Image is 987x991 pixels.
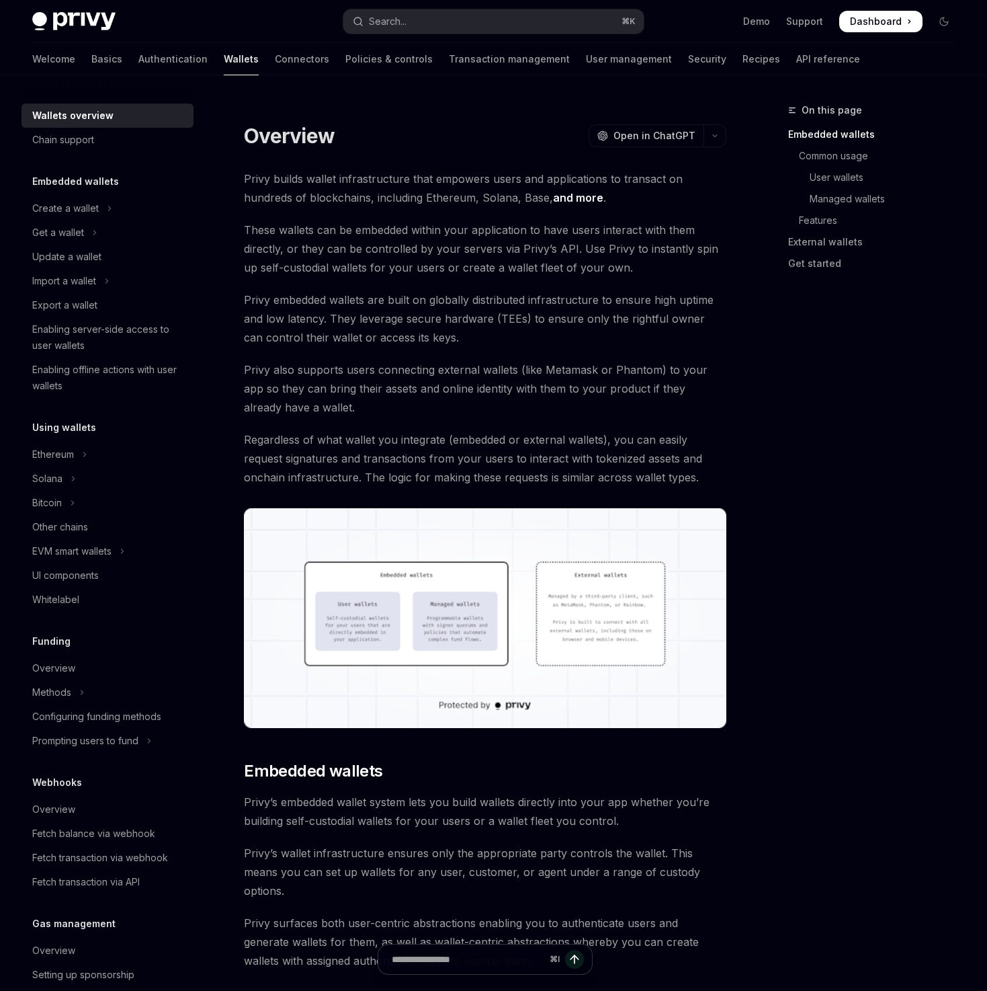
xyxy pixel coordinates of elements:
[553,191,603,205] a: and more
[22,491,194,515] button: Toggle Bitcoin section
[392,945,544,974] input: Ask a question...
[22,846,194,870] a: Fetch transaction via webhook
[244,430,726,487] span: Regardless of what wallet you integrate (embedded or external wallets), you can easily request si...
[613,129,695,143] span: Open in ChatGPT
[22,467,194,491] button: Toggle Solana section
[22,705,194,729] a: Configuring funding methods
[742,43,780,75] a: Recipes
[22,939,194,963] a: Overview
[22,442,194,467] button: Toggle Ethereum section
[788,210,965,231] a: Features
[22,588,194,612] a: Whitelabel
[32,592,79,608] div: Whitelabel
[22,656,194,680] a: Overview
[32,446,74,463] div: Ethereum
[22,358,194,398] a: Enabling offline actions with user wallets
[32,12,116,31] img: dark logo
[22,196,194,221] button: Toggle Create a wallet section
[22,963,194,987] a: Setting up sponsorship
[22,515,194,539] a: Other chains
[788,145,965,167] a: Common usage
[32,733,138,749] div: Prompting users to fund
[743,15,770,28] a: Demo
[244,290,726,347] span: Privy embedded wallets are built on globally distributed infrastructure to ensure high uptime and...
[22,221,194,245] button: Toggle Get a wallet section
[788,167,965,188] a: User wallets
[32,775,82,791] h5: Webhooks
[22,797,194,822] a: Overview
[32,362,185,394] div: Enabling offline actions with user wallets
[788,124,965,145] a: Embedded wallets
[32,43,75,75] a: Welcome
[32,850,168,866] div: Fetch transaction via webhook
[22,293,194,317] a: Export a wallet
[138,43,208,75] a: Authentication
[244,360,726,417] span: Privy also supports users connecting external wallets (like Metamask or Phantom) to your app so t...
[32,495,62,511] div: Bitcoin
[345,43,433,75] a: Policies & controls
[32,916,116,932] h5: Gas management
[22,245,194,269] a: Update a wallet
[22,539,194,563] button: Toggle EVM smart wallets section
[32,967,134,983] div: Setting up sponsorship
[244,844,726,900] span: Privy’s wallet infrastructure ensures only the appropriate party controls the wallet. This means ...
[688,43,726,75] a: Security
[32,684,71,701] div: Methods
[32,249,101,265] div: Update a wallet
[275,43,329,75] a: Connectors
[32,297,97,313] div: Export a wallet
[22,317,194,358] a: Enabling server-side access to user wallets
[22,870,194,894] a: Fetch transaction via API
[22,563,194,588] a: UI components
[796,43,860,75] a: API reference
[802,102,862,118] span: On this page
[32,660,75,676] div: Overview
[32,543,112,559] div: EVM smart wallets
[91,43,122,75] a: Basics
[244,508,726,728] img: images/walletoverview.png
[224,43,259,75] a: Wallets
[32,874,140,890] div: Fetch transaction via API
[22,680,194,705] button: Toggle Methods section
[449,43,570,75] a: Transaction management
[244,793,726,830] span: Privy’s embedded wallet system lets you build wallets directly into your app whether you’re build...
[32,132,94,148] div: Chain support
[788,253,965,274] a: Get started
[32,273,96,289] div: Import a wallet
[22,269,194,293] button: Toggle Import a wallet section
[850,15,902,28] span: Dashboard
[786,15,823,28] a: Support
[32,173,119,190] h5: Embedded wallets
[32,801,75,818] div: Overview
[244,760,382,782] span: Embedded wallets
[32,321,185,354] div: Enabling server-side access to user wallets
[22,822,194,846] a: Fetch balance via webhook
[565,950,584,969] button: Send message
[788,188,965,210] a: Managed wallets
[32,420,96,436] h5: Using wallets
[22,128,194,152] a: Chain support
[586,43,672,75] a: User management
[32,633,71,649] h5: Funding
[343,9,644,34] button: Open search
[32,471,62,487] div: Solana
[32,200,99,216] div: Create a wallet
[369,13,406,30] div: Search...
[788,231,965,253] a: External wallets
[244,124,335,148] h1: Overview
[32,709,161,725] div: Configuring funding methods
[933,11,955,32] button: Toggle dark mode
[32,567,99,584] div: UI components
[32,519,88,535] div: Other chains
[32,108,114,124] div: Wallets overview
[244,169,726,207] span: Privy builds wallet infrastructure that empowers users and applications to transact on hundreds o...
[32,943,75,959] div: Overview
[32,225,84,241] div: Get a wallet
[22,729,194,753] button: Toggle Prompting users to fund section
[22,104,194,128] a: Wallets overview
[32,826,155,842] div: Fetch balance via webhook
[244,221,726,277] span: These wallets can be embedded within your application to have users interact with them directly, ...
[244,914,726,970] span: Privy surfaces both user-centric abstractions enabling you to authenticate users and generate wal...
[839,11,922,32] a: Dashboard
[621,16,636,27] span: ⌘ K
